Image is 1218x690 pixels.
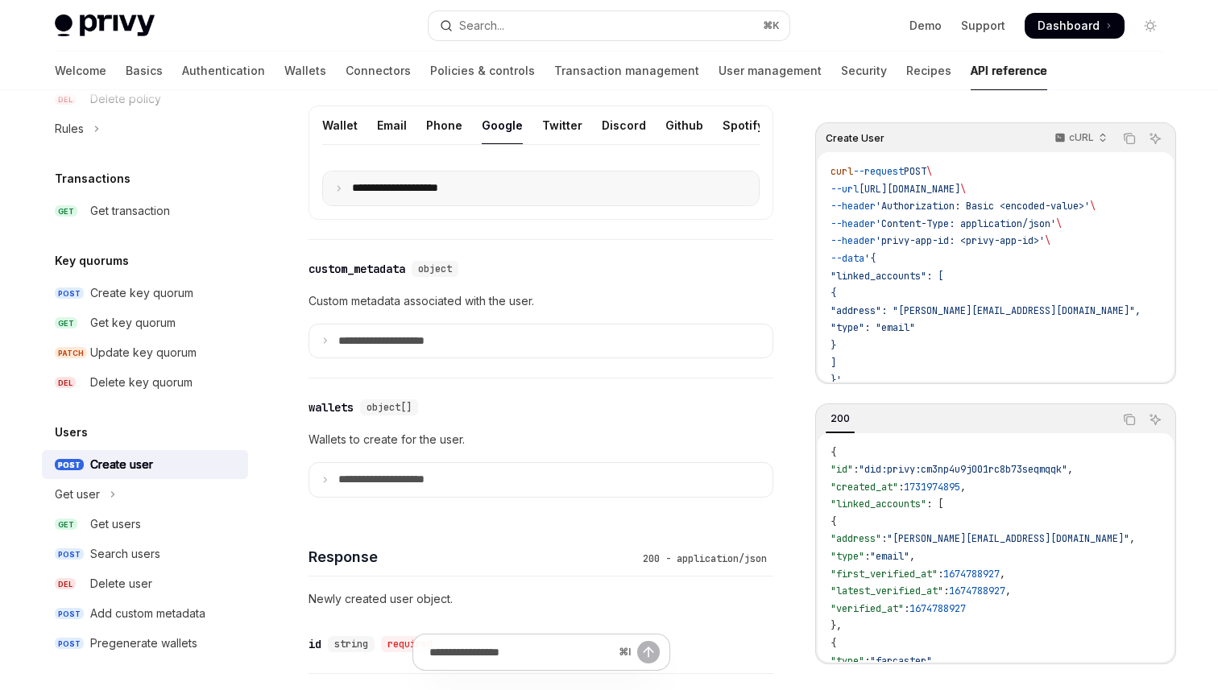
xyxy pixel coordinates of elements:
[938,568,943,581] span: :
[42,368,248,397] a: DELDelete key quorum
[1129,532,1135,545] span: ,
[182,52,265,90] a: Authentication
[55,205,77,217] span: GET
[90,313,176,333] div: Get key quorum
[831,446,836,459] span: {
[55,347,87,359] span: PATCH
[841,52,887,90] a: Security
[55,169,130,188] h5: Transactions
[831,498,926,510] span: "linked_accounts"
[831,481,898,494] span: "created_at"
[831,339,836,352] span: }
[904,481,960,494] span: 1731974895
[853,165,904,178] span: --request
[971,52,1047,90] a: API reference
[864,655,870,667] span: :
[1090,200,1096,213] span: \
[1038,18,1100,34] span: Dashboard
[429,634,612,670] input: Ask a question...
[322,106,358,144] div: Wallet
[42,279,248,308] a: POSTCreate key quorum
[542,106,582,144] div: Twitter
[1046,125,1114,152] button: cURL
[90,283,193,303] div: Create key quorum
[55,251,129,271] h5: Key quorums
[90,604,205,623] div: Add custom metadata
[1005,585,1011,597] span: ,
[831,357,836,370] span: ]
[55,638,84,650] span: POST
[853,463,859,476] span: :
[426,106,462,144] div: Phone
[876,200,1090,213] span: 'Authorization: Basic <encoded-value>'
[284,52,326,90] a: Wallets
[309,261,405,277] div: custom_metadata
[961,18,1005,34] a: Support
[429,11,789,40] button: Open search
[459,16,504,35] div: Search...
[126,52,163,90] a: Basics
[864,252,876,265] span: '{
[42,539,248,568] a: POSTSearch users
[904,165,926,178] span: POST
[1145,128,1166,149] button: Ask AI
[309,399,354,415] div: wallets
[55,578,76,590] span: DEL
[309,546,636,568] h4: Response
[831,287,836,300] span: {
[831,602,904,615] span: "verified_at"
[90,514,141,534] div: Get users
[831,183,859,196] span: --url
[831,619,842,632] span: },
[90,634,197,653] div: Pregenerate wallets
[55,14,155,37] img: light logo
[960,481,966,494] span: ,
[859,183,960,196] span: [URL][DOMAIN_NAME]
[309,589,773,609] p: Newly created user object.
[859,463,1067,476] span: "did:privy:cm3np4u9j001rc8b73seqmqqk"
[42,569,248,598] a: DELDelete user
[90,455,153,474] div: Create user
[943,568,1000,581] span: 1674788927
[482,106,523,144] div: Google
[909,18,942,34] a: Demo
[42,196,248,225] a: GETGet transaction
[831,270,943,283] span: "linked_accounts": [
[90,574,152,593] div: Delete user
[926,498,943,510] span: : [
[831,321,915,334] span: "type": "email"
[831,515,836,528] span: {
[1067,463,1073,476] span: ,
[831,217,876,230] span: --header
[876,217,1056,230] span: 'Content-Type: application/json'
[943,585,949,597] span: :
[55,317,77,329] span: GET
[1119,128,1140,149] button: Copy the contents from the code block
[418,262,452,275] span: object
[831,200,876,213] span: --header
[42,338,248,367] a: PATCHUpdate key quorum
[831,463,853,476] span: "id"
[55,519,77,531] span: GET
[55,548,84,560] span: POST
[42,510,248,539] a: GETGet users
[826,409,855,428] div: 200
[665,106,703,144] div: Github
[1119,409,1140,430] button: Copy the contents from the code block
[831,568,938,581] span: "first_verified_at"
[898,481,904,494] span: :
[831,637,836,650] span: {
[637,641,660,663] button: Send message
[909,550,915,563] span: ,
[831,304,1141,317] span: "address": "[PERSON_NAME][EMAIL_ADDRESS][DOMAIN_NAME]",
[309,291,773,311] p: Custom metadata associated with the user.
[904,602,909,615] span: :
[90,201,170,221] div: Get transaction
[876,234,1045,247] span: 'privy-app-id: <privy-app-id>'
[723,106,764,144] div: Spotify
[831,165,853,178] span: curl
[55,485,100,504] div: Get user
[55,423,88,442] h5: Users
[1025,13,1125,39] a: Dashboard
[1145,409,1166,430] button: Ask AI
